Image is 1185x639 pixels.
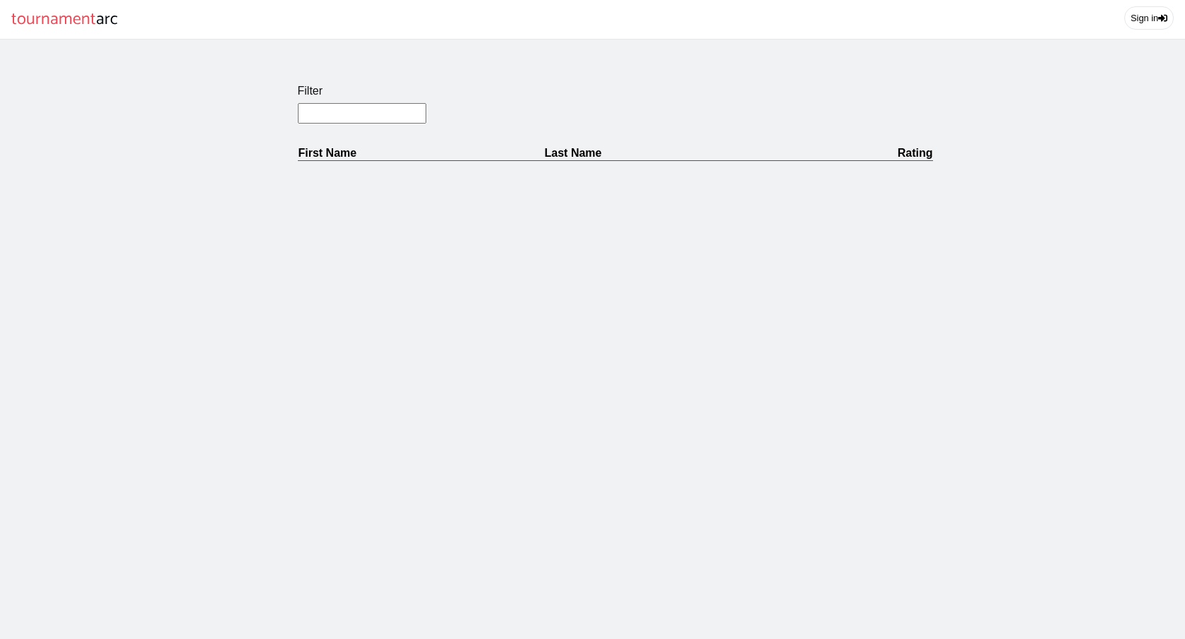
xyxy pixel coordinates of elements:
[298,85,933,97] label: Filter
[544,146,786,161] th: Last Name
[1124,6,1174,30] a: Sign in
[96,6,118,33] span: arc
[11,6,96,33] span: tournament
[785,146,932,161] th: Rating
[11,6,118,33] a: tournamentarc
[298,146,544,161] th: First Name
